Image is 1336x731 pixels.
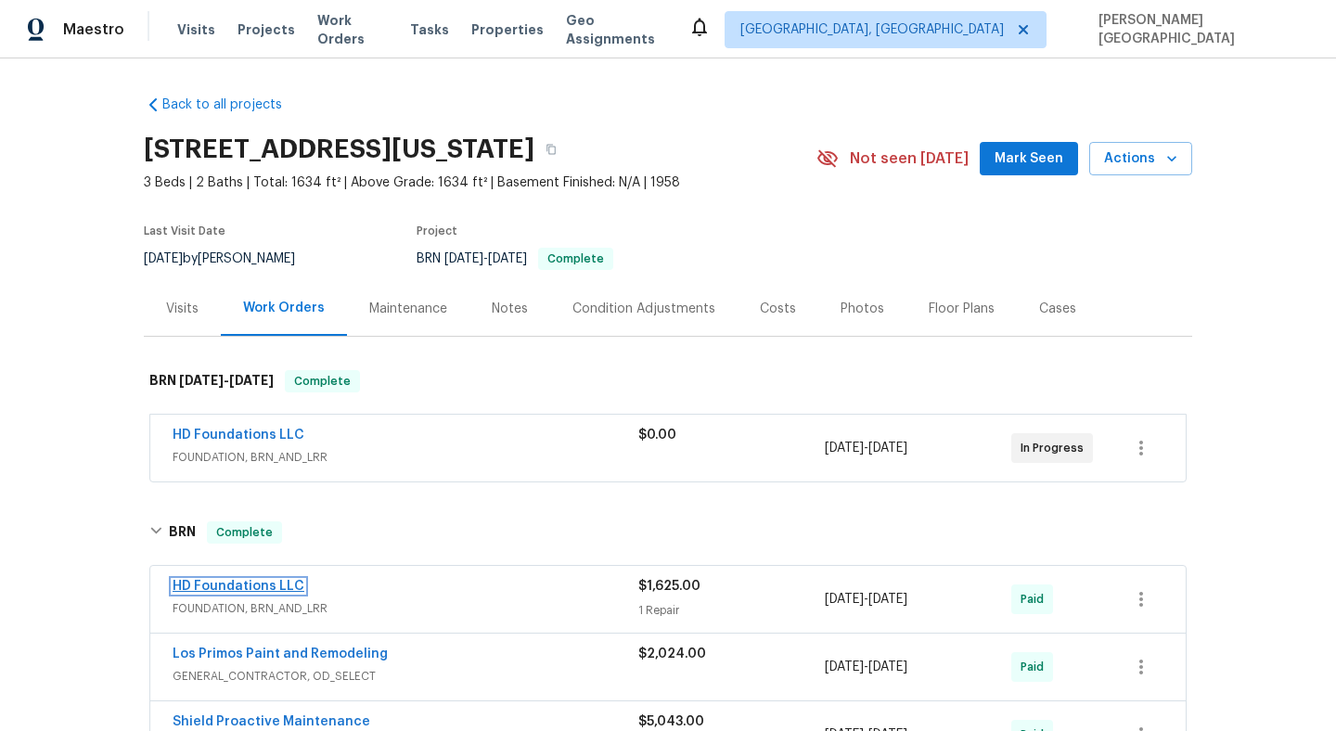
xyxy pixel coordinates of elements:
span: [DATE] [229,374,274,387]
span: FOUNDATION, BRN_AND_LRR [173,599,638,618]
a: Los Primos Paint and Remodeling [173,648,388,660]
span: [DATE] [868,660,907,673]
span: [GEOGRAPHIC_DATA], [GEOGRAPHIC_DATA] [740,20,1004,39]
button: Mark Seen [980,142,1078,176]
span: GENERAL_CONTRACTOR, OD_SELECT [173,667,638,686]
span: Last Visit Date [144,225,225,237]
span: - [179,374,274,387]
span: Mark Seen [995,147,1063,171]
div: Photos [841,300,884,318]
a: HD Foundations LLC [173,429,304,442]
div: by [PERSON_NAME] [144,248,317,270]
span: BRN [417,252,613,265]
span: [PERSON_NAME][GEOGRAPHIC_DATA] [1091,11,1308,48]
div: Costs [760,300,796,318]
div: Floor Plans [929,300,995,318]
span: [DATE] [488,252,527,265]
span: [DATE] [868,442,907,455]
span: - [825,658,907,676]
span: Project [417,225,457,237]
span: [DATE] [868,593,907,606]
span: $1,625.00 [638,580,700,593]
span: FOUNDATION, BRN_AND_LRR [173,448,638,467]
span: $2,024.00 [638,648,706,660]
h2: [STREET_ADDRESS][US_STATE] [144,140,534,159]
span: Complete [287,372,358,391]
span: [DATE] [825,660,864,673]
span: [DATE] [825,593,864,606]
span: Complete [540,253,611,264]
span: Geo Assignments [566,11,666,48]
span: Maestro [63,20,124,39]
h6: BRN [169,521,196,544]
span: Paid [1021,658,1051,676]
div: Visits [166,300,199,318]
div: 1 Repair [638,601,825,620]
h6: BRN [149,370,274,392]
span: [DATE] [825,442,864,455]
span: Not seen [DATE] [850,149,969,168]
span: In Progress [1021,439,1091,457]
span: $0.00 [638,429,676,442]
div: BRN Complete [144,503,1192,562]
span: [DATE] [444,252,483,265]
span: - [825,590,907,609]
span: Paid [1021,590,1051,609]
div: Condition Adjustments [572,300,715,318]
span: Complete [209,523,280,542]
div: Cases [1039,300,1076,318]
span: Projects [238,20,295,39]
span: Actions [1104,147,1177,171]
a: Back to all projects [144,96,322,114]
span: Work Orders [317,11,388,48]
a: Shield Proactive Maintenance [173,715,370,728]
button: Copy Address [534,133,568,166]
div: Maintenance [369,300,447,318]
span: Properties [471,20,544,39]
div: Notes [492,300,528,318]
span: 3 Beds | 2 Baths | Total: 1634 ft² | Above Grade: 1634 ft² | Basement Finished: N/A | 1958 [144,173,816,192]
span: Visits [177,20,215,39]
span: - [444,252,527,265]
span: [DATE] [179,374,224,387]
div: BRN [DATE]-[DATE]Complete [144,352,1192,411]
div: Work Orders [243,299,325,317]
span: [DATE] [144,252,183,265]
span: - [825,439,907,457]
a: HD Foundations LLC [173,580,304,593]
span: $5,043.00 [638,715,704,728]
button: Actions [1089,142,1192,176]
span: Tasks [410,23,449,36]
